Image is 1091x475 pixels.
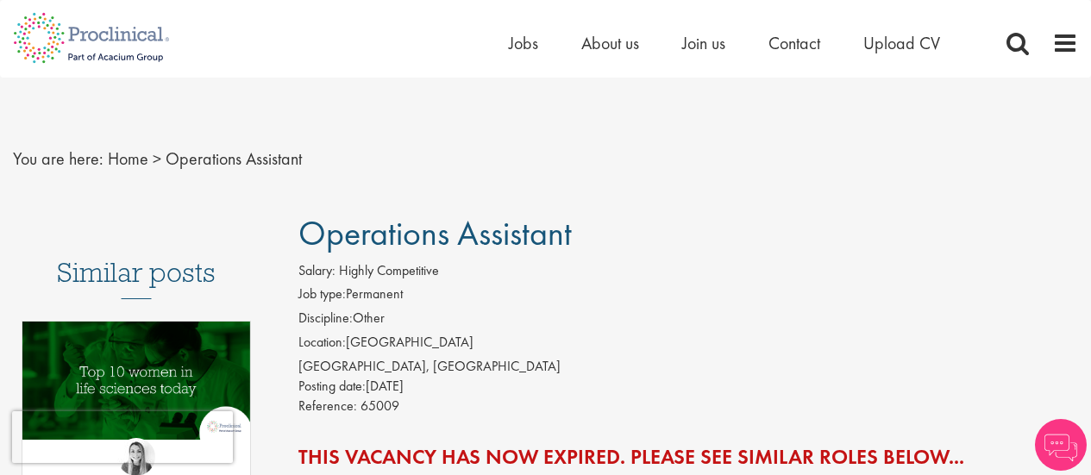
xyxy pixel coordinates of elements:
a: breadcrumb link [108,147,148,170]
img: Chatbot [1035,419,1087,471]
h3: Similar posts [57,258,216,299]
span: 65009 [361,397,399,415]
iframe: reCAPTCHA [12,411,233,463]
span: > [153,147,161,170]
span: Operations Assistant [298,211,572,255]
li: Permanent [298,284,1078,309]
span: Operations Assistant [166,147,302,170]
a: Upload CV [863,32,940,54]
a: About us [581,32,639,54]
label: Reference: [298,397,357,416]
a: Jobs [509,32,538,54]
label: Job type: [298,284,346,304]
img: Top 10 women in life sciences today [22,322,250,440]
a: Contact [768,32,820,54]
label: Salary: [298,261,335,281]
span: Highly Competitive [339,261,439,279]
div: [DATE] [298,377,1078,397]
span: Posting date: [298,377,366,395]
label: Location: [298,333,346,353]
li: [GEOGRAPHIC_DATA] [298,333,1078,357]
label: Discipline: [298,309,353,328]
a: Join us [682,32,725,54]
li: Other [298,309,1078,333]
span: You are here: [13,147,103,170]
h2: This vacancy has now expired. Please see similar roles below... [298,446,1078,468]
div: [GEOGRAPHIC_DATA], [GEOGRAPHIC_DATA] [298,357,1078,377]
a: Link to a post [22,322,250,474]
